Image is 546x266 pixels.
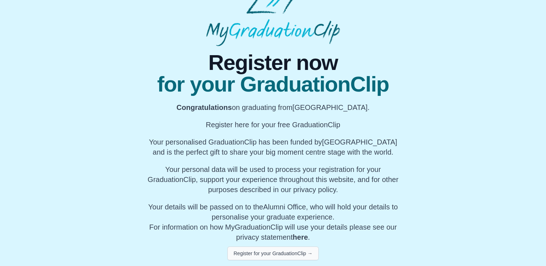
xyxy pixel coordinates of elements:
[148,203,398,241] span: For information on how MyGraduationClip will use your details please see our privacy statement .
[145,52,401,74] span: Register now
[293,233,308,241] a: here
[227,247,319,260] button: Register for your GraduationClip →
[145,102,401,112] p: on graduating from [GEOGRAPHIC_DATA].
[148,203,398,221] span: Your details will be passed on to the , who will hold your details to personalise your graduate e...
[145,74,401,95] span: for your GraduationClip
[176,103,232,111] b: Congratulations
[145,120,401,130] p: Register here for your free GraduationClip
[263,203,306,211] span: Alumni Office
[145,137,401,157] p: Your personalised GraduationClip has been funded by [GEOGRAPHIC_DATA] and is the perfect gift to ...
[145,164,401,195] p: Your personal data will be used to process your registration for your GraduationClip, support you...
